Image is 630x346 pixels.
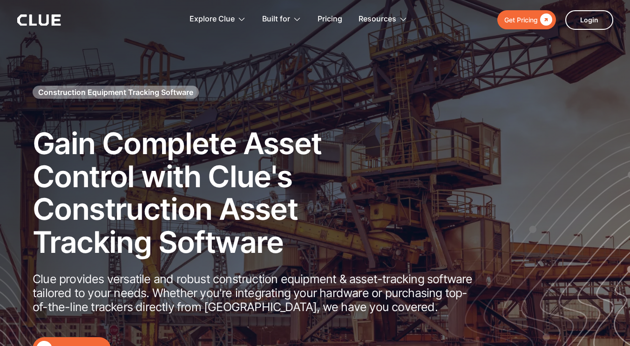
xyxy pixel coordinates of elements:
a: Login [565,10,613,30]
div: Get Pricing [504,14,538,26]
div: Built for [262,5,290,34]
a: Pricing [318,5,342,34]
div:  [538,14,552,26]
h2: Gain Complete Asset Control with Clue's Construction Asset Tracking Software [33,127,354,258]
h1: Construction Equipment Tracking Software [38,87,193,97]
div: Explore Clue [190,5,235,34]
div: Explore Clue [190,5,246,34]
a: Get Pricing [497,10,556,29]
div: Resources [359,5,407,34]
div: Built for [262,5,301,34]
div: Resources [359,5,396,34]
p: Clue provides versatile and robust construction equipment & asset-tracking software tailored to y... [33,272,475,314]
